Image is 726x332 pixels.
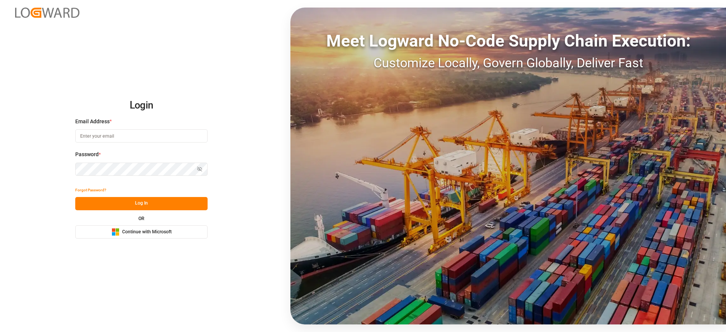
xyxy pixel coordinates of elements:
[75,225,208,239] button: Continue with Microsoft
[75,197,208,210] button: Log In
[75,129,208,143] input: Enter your email
[75,93,208,118] h2: Login
[290,53,726,73] div: Customize Locally, Govern Globally, Deliver Fast
[138,216,144,221] small: OR
[75,184,106,197] button: Forgot Password?
[122,229,172,236] span: Continue with Microsoft
[15,8,79,18] img: Logward_new_orange.png
[75,150,99,158] span: Password
[290,28,726,53] div: Meet Logward No-Code Supply Chain Execution:
[75,118,110,126] span: Email Address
